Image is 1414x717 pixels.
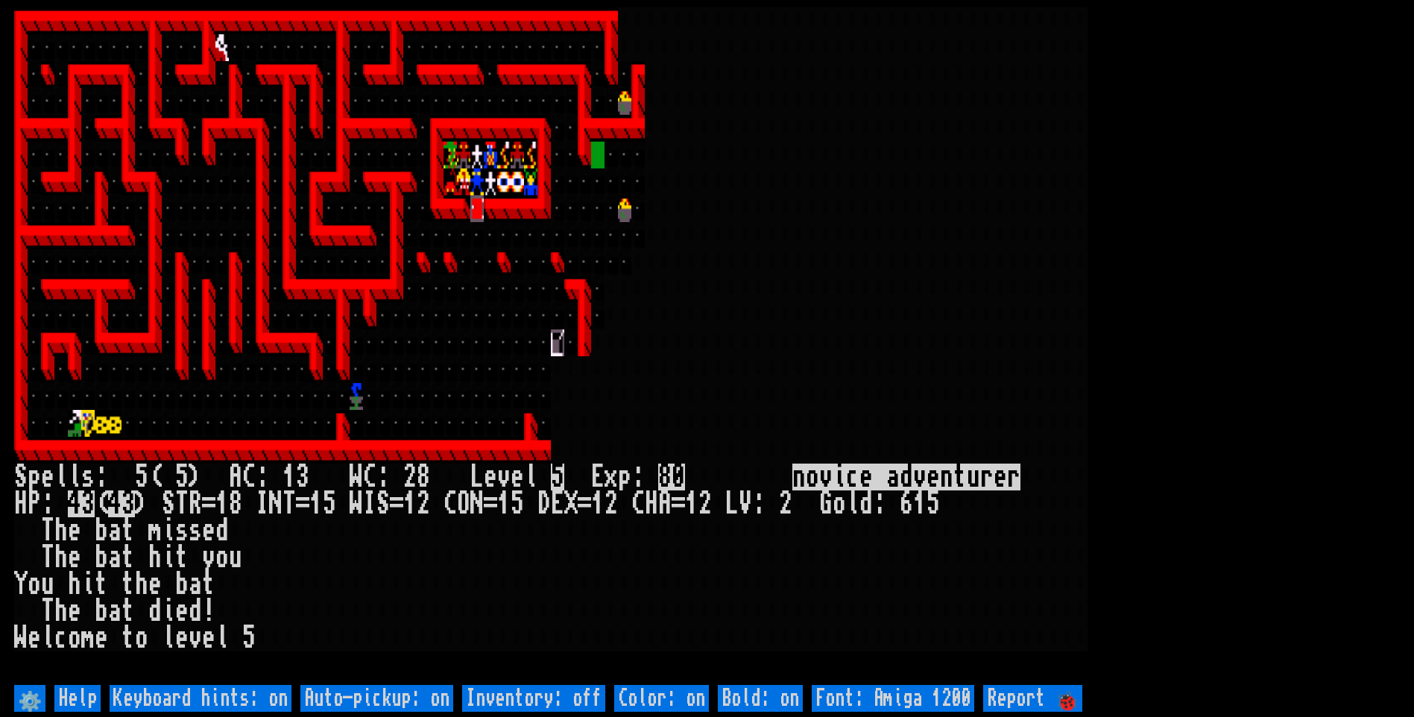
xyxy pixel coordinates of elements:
[524,464,537,490] div: l
[323,490,336,517] div: 5
[189,571,202,598] div: a
[28,571,41,598] div: o
[108,544,121,571] div: a
[189,464,202,490] div: )
[269,490,283,517] div: N
[618,464,631,490] div: p
[175,544,189,571] div: t
[390,490,403,517] div: =
[28,625,41,651] div: e
[900,464,913,490] mark: d
[994,464,1007,490] mark: e
[41,625,54,651] div: l
[537,490,551,517] div: D
[175,517,189,544] div: s
[68,464,81,490] div: l
[54,625,68,651] div: c
[283,464,296,490] div: 1
[41,598,54,625] div: T
[953,464,967,490] mark: t
[121,517,135,544] div: t
[806,464,819,490] mark: o
[256,464,269,490] div: :
[54,685,101,712] input: Help
[54,517,68,544] div: h
[497,490,511,517] div: 1
[162,517,175,544] div: i
[95,464,108,490] div: :
[283,490,296,517] div: T
[41,544,54,571] div: T
[564,490,578,517] div: X
[417,490,430,517] div: 2
[14,685,45,712] input: ⚙️
[578,490,591,517] div: =
[202,598,215,625] div: !
[350,464,363,490] div: W
[81,571,95,598] div: i
[1007,464,1020,490] mark: r
[256,490,269,517] div: I
[202,625,215,651] div: e
[462,685,605,712] input: Inventory: off
[95,544,108,571] div: b
[41,490,54,517] div: :
[189,490,202,517] div: R
[121,544,135,571] div: t
[980,464,994,490] mark: r
[718,685,803,712] input: Bold: on
[685,490,698,517] div: 1
[645,490,658,517] div: H
[121,490,135,517] mark: 3
[95,571,108,598] div: t
[215,544,229,571] div: o
[658,490,672,517] div: A
[95,517,108,544] div: b
[202,544,215,571] div: y
[110,685,291,712] input: Keyboard hints: on
[108,517,121,544] div: a
[779,490,792,517] div: 2
[148,571,162,598] div: e
[886,464,900,490] mark: a
[417,464,430,490] div: 8
[927,464,940,490] mark: e
[940,464,953,490] mark: n
[135,490,148,517] div: )
[296,490,309,517] div: =
[846,464,859,490] mark: c
[846,490,859,517] div: l
[819,464,833,490] mark: v
[135,625,148,651] div: o
[913,464,927,490] mark: v
[148,544,162,571] div: h
[135,464,148,490] div: 5
[672,490,685,517] div: =
[229,464,242,490] div: A
[631,464,645,490] div: :
[605,464,618,490] div: x
[215,490,229,517] div: 1
[108,598,121,625] div: a
[551,490,564,517] div: E
[175,625,189,651] div: e
[41,464,54,490] div: e
[792,464,806,490] mark: n
[913,490,927,517] div: 1
[403,490,417,517] div: 1
[470,464,484,490] div: L
[135,571,148,598] div: h
[309,490,323,517] div: 1
[215,517,229,544] div: d
[175,464,189,490] div: 5
[812,685,974,712] input: Font: Amiga 1200
[175,598,189,625] div: e
[108,490,121,517] mark: 4
[162,490,175,517] div: S
[242,464,256,490] div: C
[591,464,605,490] div: E
[484,490,497,517] div: =
[175,571,189,598] div: b
[68,517,81,544] div: e
[511,490,524,517] div: 5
